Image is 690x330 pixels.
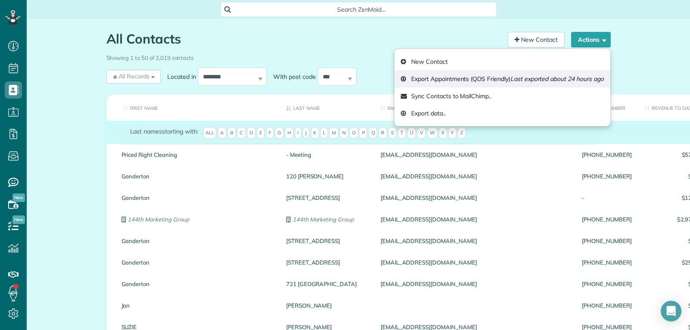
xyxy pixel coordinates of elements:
[374,230,575,252] div: [EMAIL_ADDRESS][DOMAIN_NAME]
[417,127,426,139] span: V
[122,281,273,287] a: Ganderton
[203,127,217,139] span: All
[286,216,368,222] a: 144th Marketing Group
[350,127,358,139] span: O
[12,193,25,202] span: New
[407,127,416,139] span: U
[340,127,348,139] span: N
[575,273,638,295] div: [PHONE_NUMBER]
[286,302,368,308] a: [PERSON_NAME]
[398,127,406,139] span: T
[661,301,681,321] div: Open Intercom Messenger
[106,50,611,62] div: Showing 1 to 50 of 2,019 contacts
[257,127,265,139] span: E
[374,209,575,230] div: [EMAIL_ADDRESS][DOMAIN_NAME]
[575,295,638,316] div: [PHONE_NUMBER]
[285,127,293,139] span: H
[448,127,456,139] span: Y
[130,127,198,136] label: starting with:
[286,152,368,158] a: - Meeting
[575,165,638,187] div: [PHONE_NUMBER]
[286,195,368,201] a: [STREET_ADDRESS]
[122,173,273,179] a: Ganderton
[374,144,575,165] div: [EMAIL_ADDRESS][DOMAIN_NAME]
[510,75,604,83] em: Last exported about 24 hours ago
[368,127,377,139] span: Q
[247,127,256,139] span: D
[394,53,610,70] a: New Contact
[128,216,189,223] em: 144th Marketing Group
[575,144,638,165] div: [PHONE_NUMBER]
[388,127,397,139] span: S
[359,127,367,139] span: P
[130,128,162,135] span: Last names
[394,70,610,87] a: Export Appointments (QDS Friendly)Last exported about 24 hours ago
[374,187,575,209] div: [EMAIL_ADDRESS][DOMAIN_NAME]
[267,72,318,81] label: With post code
[458,127,466,139] span: Z
[571,32,611,47] button: Actions
[374,165,575,187] div: [EMAIL_ADDRESS][DOMAIN_NAME]
[266,127,274,139] span: F
[122,152,273,158] a: Priced Right Cleaning
[575,187,638,209] div: -
[106,32,501,46] h1: All Contacts
[295,127,301,139] span: I
[228,127,236,139] span: B
[122,238,273,244] a: Ganderton
[218,127,226,139] span: A
[161,72,198,81] label: Located in
[275,127,284,139] span: G
[106,94,280,121] th: First Name: activate to sort column ascending
[575,252,638,273] div: [PHONE_NUMBER]
[237,127,246,139] span: C
[378,127,387,139] span: R
[575,209,638,230] div: [PHONE_NUMBER]
[122,324,273,330] a: SUZIE
[286,173,368,179] a: 120 [PERSON_NAME]
[122,216,273,222] a: 144th Marketing Group
[374,94,575,121] th: Email: activate to sort column ascending
[303,127,309,139] span: J
[122,259,273,265] a: Ganderton
[286,238,368,244] a: [STREET_ADDRESS]
[394,87,610,105] a: Sync Contacts to MailChimp..
[286,281,368,287] a: 721 [GEOGRAPHIC_DATA]
[374,273,575,295] div: [EMAIL_ADDRESS][DOMAIN_NAME]
[311,127,319,139] span: K
[122,302,273,308] a: Jan
[329,127,338,139] span: M
[12,215,25,224] span: New
[286,324,368,330] a: [PERSON_NAME]
[280,94,374,121] th: Last Name: activate to sort column descending
[320,127,328,139] span: L
[122,195,273,201] a: Ganderton
[374,252,575,273] div: [EMAIL_ADDRESS][DOMAIN_NAME]
[394,105,610,122] a: Export data..
[439,127,447,139] span: X
[427,127,437,139] span: W
[112,72,150,81] span: All Records
[286,259,368,265] a: [STREET_ADDRESS]
[508,32,565,47] a: New Contact
[575,230,638,252] div: [PHONE_NUMBER]
[293,216,354,223] em: 144th Marketing Group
